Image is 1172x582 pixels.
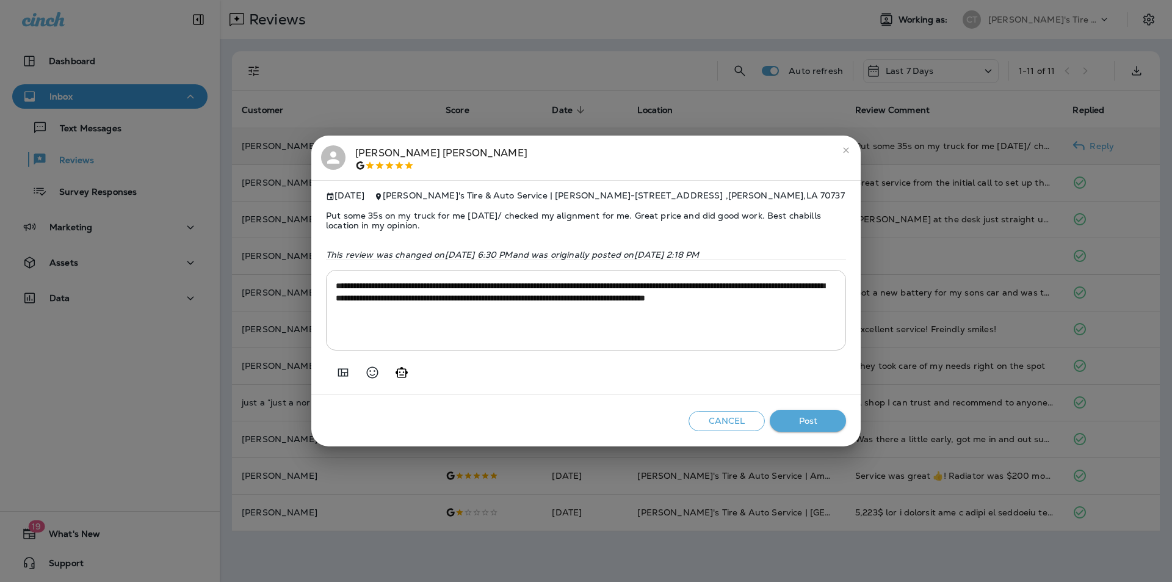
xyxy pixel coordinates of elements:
span: [PERSON_NAME]'s Tire & Auto Service | [PERSON_NAME] - [STREET_ADDRESS] , [PERSON_NAME] , LA 70737 [383,190,845,201]
button: Cancel [689,411,765,431]
button: Generate AI response [389,360,414,385]
button: Add in a premade template [331,360,355,385]
p: This review was changed on [DATE] 6:30 PM [326,250,846,260]
div: [PERSON_NAME] [PERSON_NAME] [355,145,527,171]
span: and was originally posted on [DATE] 2:18 PM [513,249,700,260]
button: close [836,140,856,160]
span: Put some 35s on my truck for me [DATE]/ checked my alignment for me. Great price and did good wor... [326,201,846,240]
button: Post [770,410,846,432]
button: Select an emoji [360,360,385,385]
span: [DATE] [326,191,364,201]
